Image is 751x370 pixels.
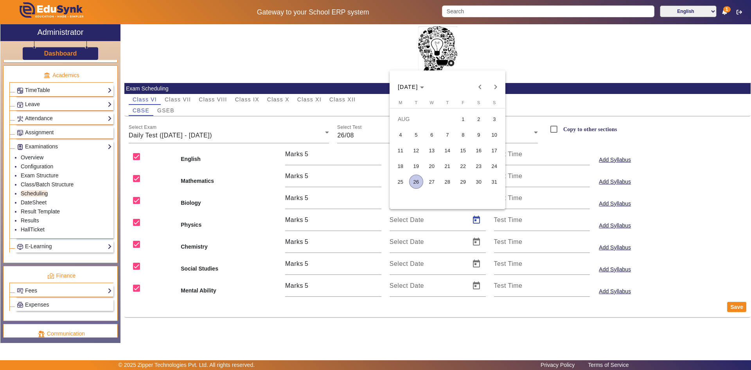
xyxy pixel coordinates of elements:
span: 12 [409,143,423,157]
span: 19 [409,159,423,173]
button: 9 August 2025 [471,127,487,143]
button: 10 August 2025 [487,127,502,143]
td: AUG [393,111,455,127]
button: 1 August 2025 [455,111,471,127]
span: T [415,100,417,105]
span: 28 [440,175,455,189]
button: 26 August 2025 [408,174,424,190]
button: 16 August 2025 [471,143,487,158]
span: T [446,100,449,105]
span: 13 [425,143,439,157]
button: 3 August 2025 [487,111,502,127]
span: 29 [456,175,470,189]
span: 25 [393,175,408,189]
span: 22 [456,159,470,173]
span: 11 [393,143,408,157]
button: 4 August 2025 [393,127,408,143]
span: 26 [409,175,423,189]
span: 24 [487,159,501,173]
span: S [477,100,480,105]
button: 5 August 2025 [408,127,424,143]
span: 31 [487,175,501,189]
button: 17 August 2025 [487,143,502,158]
span: 17 [487,143,501,157]
button: 27 August 2025 [424,174,440,190]
span: S [493,100,496,105]
span: 4 [393,128,408,142]
button: 12 August 2025 [408,143,424,158]
button: 24 August 2025 [487,158,502,174]
button: 7 August 2025 [440,127,455,143]
button: Choose month and year [395,80,427,94]
button: 14 August 2025 [440,143,455,158]
span: 23 [472,159,486,173]
button: 30 August 2025 [471,174,487,190]
span: 20 [425,159,439,173]
span: 7 [440,128,455,142]
span: 18 [393,159,408,173]
button: 13 August 2025 [424,143,440,158]
button: 2 August 2025 [471,111,487,127]
button: Next month [488,79,503,95]
span: 6 [425,128,439,142]
button: 28 August 2025 [440,174,455,190]
span: F [462,100,464,105]
span: [DATE] [398,84,418,90]
button: 21 August 2025 [440,158,455,174]
span: M [399,100,402,105]
span: 16 [472,143,486,157]
button: 20 August 2025 [424,158,440,174]
button: 19 August 2025 [408,158,424,174]
span: W [430,100,434,105]
button: Previous month [472,79,488,95]
button: 6 August 2025 [424,127,440,143]
button: 23 August 2025 [471,158,487,174]
button: 29 August 2025 [455,174,471,190]
span: 9 [472,128,486,142]
span: 1 [456,112,470,126]
span: 27 [425,175,439,189]
span: 3 [487,112,501,126]
span: 8 [456,128,470,142]
button: 31 August 2025 [487,174,502,190]
button: 11 August 2025 [393,143,408,158]
span: 14 [440,143,455,157]
button: 22 August 2025 [455,158,471,174]
span: 30 [472,175,486,189]
button: 18 August 2025 [393,158,408,174]
span: 15 [456,143,470,157]
span: 21 [440,159,455,173]
span: 5 [409,128,423,142]
span: 2 [472,112,486,126]
button: 15 August 2025 [455,143,471,158]
button: 8 August 2025 [455,127,471,143]
button: 25 August 2025 [393,174,408,190]
span: 10 [487,128,501,142]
